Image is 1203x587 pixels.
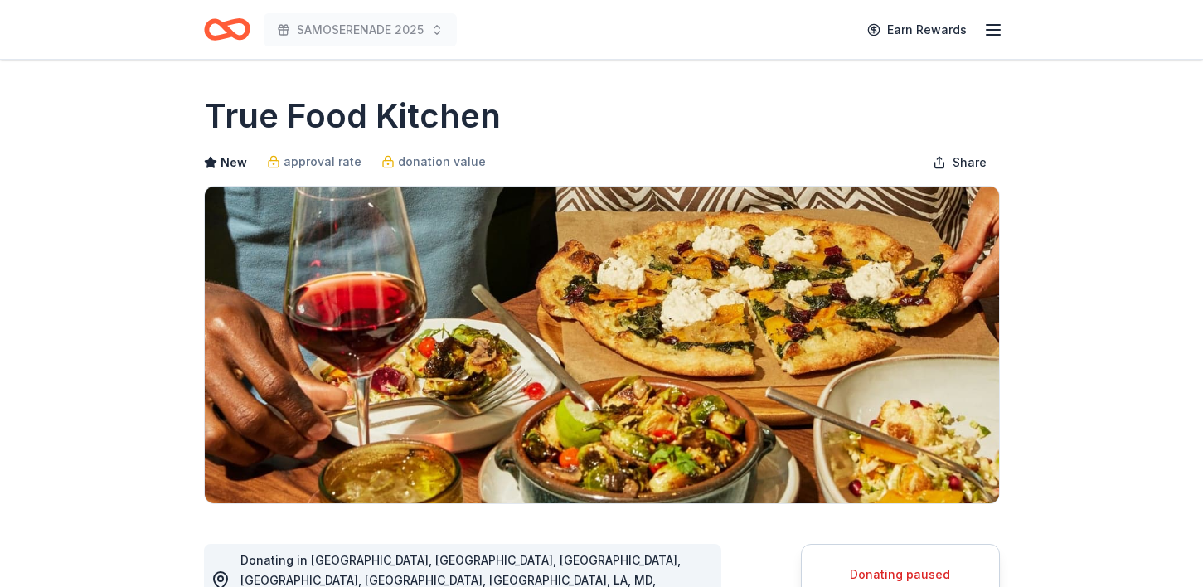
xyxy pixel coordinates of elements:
[267,152,361,172] a: approval rate
[953,153,987,172] span: Share
[284,152,361,172] span: approval rate
[381,152,486,172] a: donation value
[919,146,1000,179] button: Share
[297,20,424,40] span: SAMOSERENADE 2025
[221,153,247,172] span: New
[857,15,977,45] a: Earn Rewards
[264,13,457,46] button: SAMOSERENADE 2025
[822,565,979,585] div: Donating paused
[204,10,250,49] a: Home
[204,93,501,139] h1: True Food Kitchen
[398,152,486,172] span: donation value
[205,187,999,503] img: Image for True Food Kitchen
